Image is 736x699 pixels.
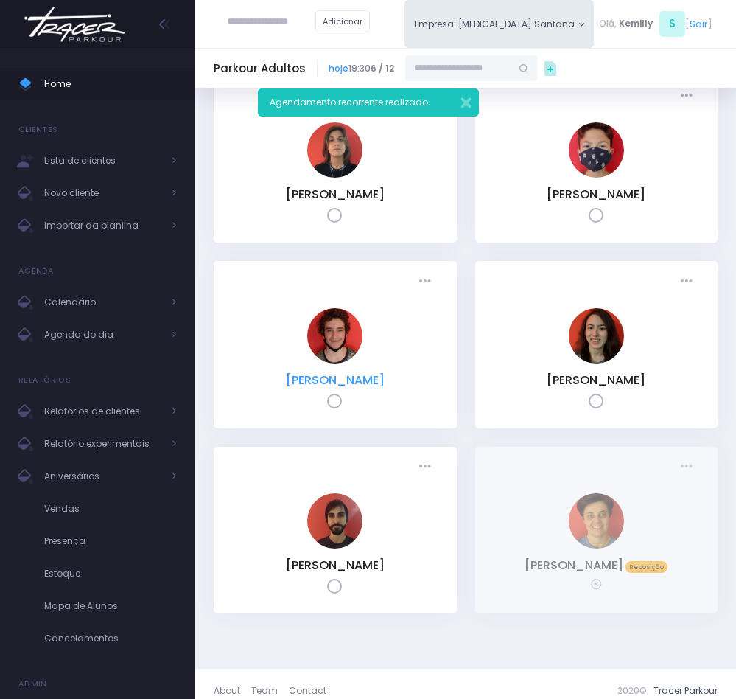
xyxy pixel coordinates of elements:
[44,564,177,583] span: Estoque
[307,308,362,364] img: Maurício de Moraes Viterbo
[547,372,645,389] a: [PERSON_NAME]
[594,9,718,39] div: [ ]
[599,17,617,30] span: Olá,
[18,115,57,145] h4: Clientes
[44,467,162,486] span: Aniversários
[371,62,394,74] strong: 6 / 12
[286,186,385,203] a: [PERSON_NAME]
[44,74,177,94] span: Home
[329,62,394,75] span: 19:30
[18,670,47,699] h4: Admin
[569,168,624,181] a: Gustavo Gaiot
[44,629,177,648] span: Cancelamentos
[44,434,162,453] span: Relatório experimentais
[307,168,362,181] a: Guilherme Cento Magalhaes
[214,62,306,75] h5: Parkour Adultos
[44,293,162,312] span: Calendário
[307,354,362,366] a: Maurício de Moraes Viterbo
[18,257,55,286] h4: Agenda
[653,684,718,697] a: Tracer Parkour
[569,539,624,552] a: Lisa Generoso
[329,62,348,74] a: hoje
[315,10,370,32] a: Adicionar
[659,11,685,37] span: S
[569,122,624,178] img: Gustavo Gaiot
[625,561,667,573] span: Reposição
[307,122,362,178] img: Guilherme Cento Magalhaes
[44,402,162,421] span: Relatórios de clientes
[307,493,362,549] img: Rodrigo Leite da Silva
[619,17,653,30] span: Kemilly
[44,151,162,170] span: Lista de clientes
[44,184,162,203] span: Novo cliente
[547,186,645,203] a: [PERSON_NAME]
[44,216,162,235] span: Importar da planilha
[617,684,647,697] span: 2020©
[690,17,708,31] a: Sair
[286,557,385,574] a: [PERSON_NAME]
[525,557,623,574] a: [PERSON_NAME]
[286,372,385,389] a: [PERSON_NAME]
[307,539,362,552] a: Rodrigo Leite da Silva
[18,366,71,395] h4: Relatórios
[44,325,162,344] span: Agenda do dia
[270,96,428,108] span: Agendamento recorrente realizado
[569,354,624,366] a: Nicole Watari
[44,499,177,518] span: Vendas
[569,308,624,364] img: Nicole Watari
[569,493,624,549] img: Lisa Generoso
[44,532,177,551] span: Presença
[44,597,177,616] span: Mapa de Alunos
